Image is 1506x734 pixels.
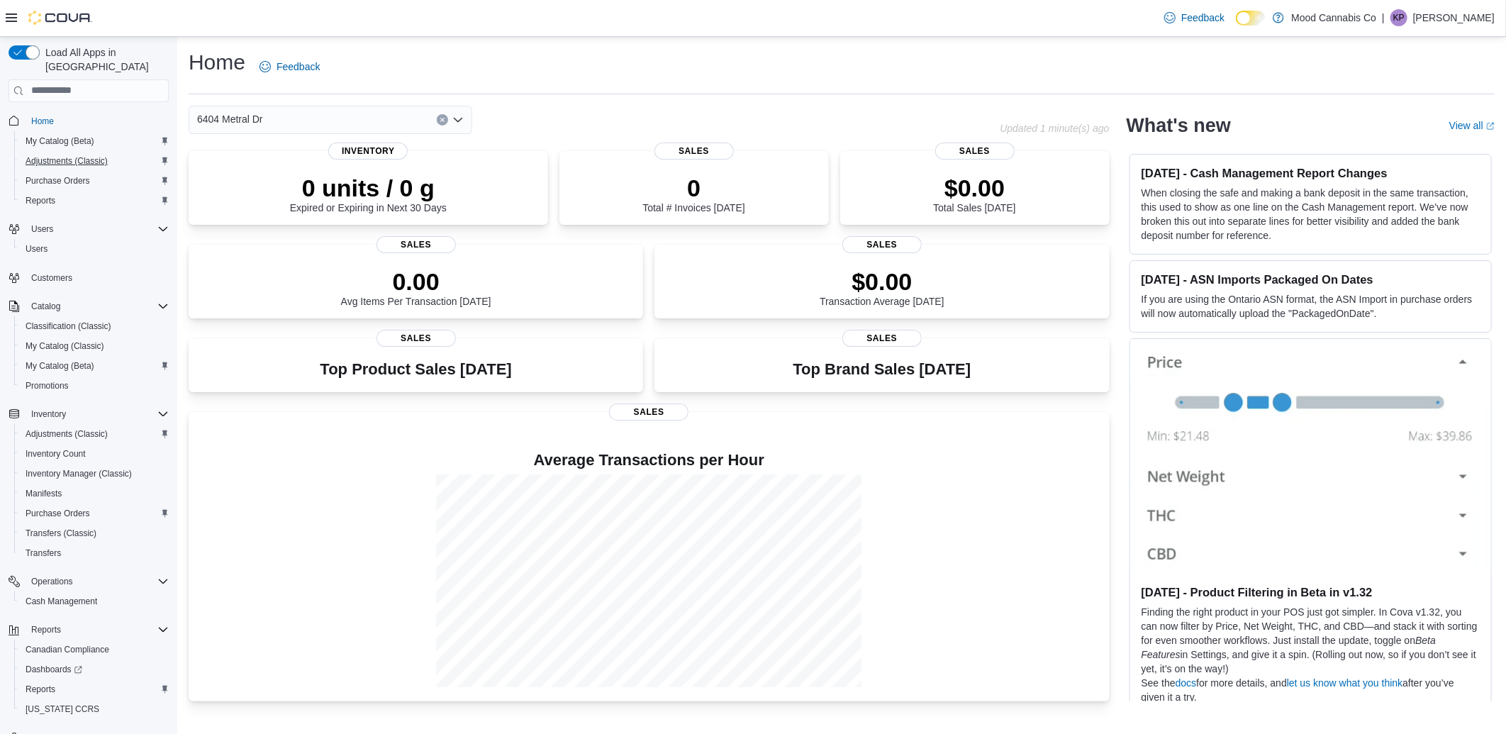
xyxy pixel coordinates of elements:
a: Transfers (Classic) [20,525,102,542]
span: Promotions [26,380,69,391]
a: Purchase Orders [20,505,96,522]
span: [US_STATE] CCRS [26,704,99,715]
div: Avg Items Per Transaction [DATE] [341,267,491,307]
span: Canadian Compliance [20,641,169,658]
button: Inventory Count [14,444,174,464]
a: Customers [26,269,78,287]
h1: Home [189,48,245,77]
span: Classification (Classic) [26,321,111,332]
p: If you are using the Ontario ASN format, the ASN Import in purchase orders will now automatically... [1142,292,1480,321]
a: Canadian Compliance [20,641,115,658]
h3: [DATE] - Cash Management Report Changes [1142,166,1480,180]
button: My Catalog (Beta) [14,131,174,151]
span: Users [26,221,169,238]
span: Feedback [1181,11,1225,25]
span: Reports [26,621,169,638]
button: Users [14,239,174,259]
span: Transfers (Classic) [26,528,96,539]
button: Promotions [14,376,174,396]
span: Reports [20,681,169,698]
span: Reports [20,192,169,209]
span: Customers [26,269,169,287]
span: Dashboards [26,664,82,675]
h4: Average Transactions per Hour [200,452,1098,469]
span: Transfers (Classic) [20,525,169,542]
p: 0 [642,174,744,202]
h2: What's new [1127,114,1231,137]
button: Transfers (Classic) [14,523,174,543]
span: My Catalog (Beta) [20,133,169,150]
a: Dashboards [20,661,88,678]
button: Customers [3,267,174,288]
span: Reports [31,624,61,635]
span: Inventory Count [20,445,169,462]
span: Sales [935,143,1015,160]
span: Home [31,116,54,127]
span: Reports [26,195,55,206]
span: Sales [376,330,456,347]
a: Home [26,113,60,130]
a: Promotions [20,377,74,394]
span: Canadian Compliance [26,644,109,655]
span: Adjustments (Classic) [20,152,169,169]
span: Washington CCRS [20,701,169,718]
span: Manifests [26,488,62,499]
span: Inventory Manager (Classic) [20,465,169,482]
button: Manifests [14,484,174,504]
span: Transfers [20,545,169,562]
button: Adjustments (Classic) [14,151,174,171]
span: Reports [26,684,55,695]
div: Transaction Average [DATE] [820,267,944,307]
span: My Catalog (Classic) [26,340,104,352]
p: 0.00 [341,267,491,296]
p: Mood Cannabis Co [1291,9,1376,26]
p: Updated 1 minute(s) ago [1000,123,1109,134]
span: Feedback [277,60,320,74]
a: Cash Management [20,593,103,610]
span: Customers [31,272,72,284]
button: Inventory [3,404,174,424]
p: Finding the right product in your POS just got simpler. In Cova v1.32, you can now filter by Pric... [1142,605,1480,676]
h3: [DATE] - ASN Imports Packaged On Dates [1142,272,1480,287]
a: Manifests [20,485,67,502]
button: Inventory Manager (Classic) [14,464,174,484]
p: [PERSON_NAME] [1413,9,1495,26]
button: Purchase Orders [14,504,174,523]
button: Reports [14,191,174,211]
span: KP [1393,9,1405,26]
span: Sales [609,404,688,421]
span: Operations [31,576,73,587]
button: [US_STATE] CCRS [14,699,174,719]
span: Purchase Orders [20,172,169,189]
p: $0.00 [933,174,1015,202]
p: See the for more details, and after you’ve given it a try. [1142,676,1480,704]
button: Operations [3,572,174,591]
span: Adjustments (Classic) [26,428,108,440]
a: Purchase Orders [20,172,96,189]
span: Users [31,223,53,235]
div: Total # Invoices [DATE] [642,174,744,213]
span: Dashboards [20,661,169,678]
p: $0.00 [820,267,944,296]
img: Cova [28,11,92,25]
span: Purchase Orders [20,505,169,522]
span: Inventory [26,406,169,423]
button: Clear input [437,114,448,126]
div: Total Sales [DATE] [933,174,1015,213]
button: Catalog [26,298,66,315]
button: Reports [3,620,174,640]
a: Inventory Count [20,445,91,462]
span: Sales [376,236,456,253]
span: Catalog [26,298,169,315]
span: Inventory [328,143,408,160]
a: Reports [20,681,61,698]
svg: External link [1486,122,1495,130]
button: Catalog [3,296,174,316]
a: Inventory Manager (Classic) [20,465,138,482]
span: Home [26,112,169,130]
button: Cash Management [14,591,174,611]
button: Inventory [26,406,72,423]
p: | [1382,9,1385,26]
a: docs [1176,677,1197,689]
